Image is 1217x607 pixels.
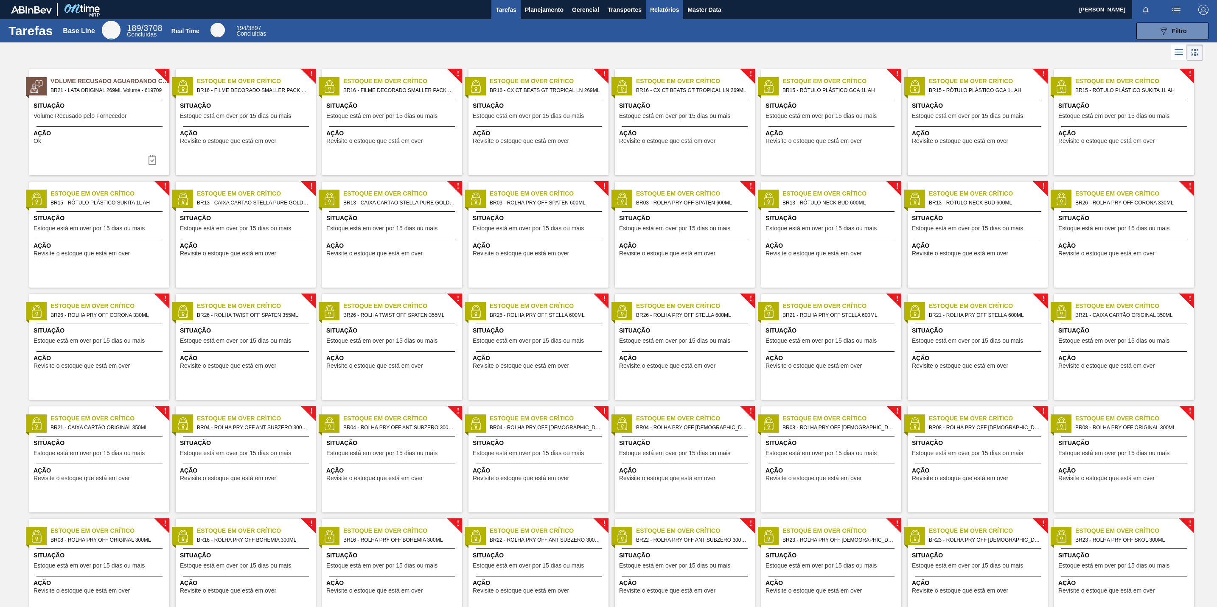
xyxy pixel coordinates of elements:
span: Situação [912,326,1046,335]
img: status [469,417,482,430]
span: Situação [912,214,1046,223]
span: Situação [1058,326,1192,335]
span: Estoque está em over por 15 dias ou mais [326,450,437,456]
span: Estoque está em over por 15 dias ou mais [34,225,145,232]
span: Revisite o estoque que está em over [912,475,1008,481]
img: status [616,530,628,543]
span: Estoque em Over Crítico [782,189,901,198]
span: Estoque está em over por 15 dias ou mais [326,338,437,344]
img: status [616,417,628,430]
span: Revisite o estoque que está em over [34,475,130,481]
span: BR04 - ROLHA PRY OFF ANT SUBZERO 300ML [343,423,455,432]
span: Estoque em Over Crítico [50,526,169,535]
span: Revisite o estoque que está em over [766,475,862,481]
span: Estoque em Over Crítico [929,77,1048,86]
button: icon-task-complete [142,151,163,168]
span: BR04 - ROLHA PRY OFF BRAHMA DUPLO MALTE 300ML [636,423,748,432]
span: BR13 - CAIXA CARTÃO STELLA PURE GOLD 269ML [197,198,309,207]
span: Ação [180,466,314,475]
span: ! [1042,71,1045,77]
span: ! [896,408,898,414]
span: Ação [473,354,606,363]
span: Estoque está em over por 15 dias ou mais [180,113,291,119]
span: Situação [180,214,314,223]
span: Estoque está em over por 15 dias ou mais [619,338,730,344]
img: status [469,80,482,93]
span: Revisite o estoque que está em over [473,250,569,257]
span: Ação [1058,129,1192,138]
span: ! [457,408,459,414]
img: status [1055,80,1068,93]
span: Estoque em Over Crítico [636,414,755,423]
span: Estoque em Over Crítico [197,526,316,535]
img: status [909,80,921,93]
span: Situação [1058,439,1192,448]
span: ! [310,183,313,190]
span: Revisite o estoque que está em over [473,138,569,144]
span: BR21 - ROLHA PRY OFF STELLA 600ML [782,310,895,320]
img: status [762,80,775,93]
span: Ação [180,129,314,138]
span: BR21 - CAIXA CARTÃO ORIGINAL 350ML [50,423,163,432]
img: status [323,193,336,205]
span: Estoque em Over Crítico [1075,77,1194,86]
span: Situação [326,101,460,110]
img: status [30,417,43,430]
span: ! [1042,183,1045,190]
span: Situação [619,439,753,448]
span: Revisite o estoque que está em over [180,138,276,144]
span: Situação [180,101,314,110]
span: Revisite o estoque que está em over [1058,250,1155,257]
span: ! [1189,296,1191,302]
span: Estoque está em over por 15 dias ou mais [326,225,437,232]
span: Estoque está em over por 15 dias ou mais [912,338,1023,344]
span: BR21 - ROLHA PRY OFF STELLA 600ML [929,310,1041,320]
span: Revisite o estoque que está em over [34,363,130,369]
img: status [1055,417,1068,430]
span: Situação [766,326,899,335]
img: status [177,80,189,93]
span: Situação [34,214,167,223]
span: Revisite o estoque que está em over [34,250,130,257]
span: BR26 - ROLHA TWIST OFF SPATEN 355ML [197,310,309,320]
span: Estoque está em over por 15 dias ou mais [34,450,145,456]
span: ! [749,71,752,77]
img: status [177,193,189,205]
span: ! [749,183,752,190]
span: BR16 - ROLHA PRY OFF BOHEMIA 300ML [343,535,455,545]
span: Situação [619,326,753,335]
span: BR15 - RÓTULO PLÁSTICO SUKITA 1L AH [1075,86,1187,95]
span: Situação [473,214,606,223]
span: Estoque em Over Crítico [490,302,608,310]
span: Estoque em Over Crítico [197,77,316,86]
span: BR22 - ROLHA PRY OFF ANT SUBZERO 300ML [490,535,602,545]
span: ! [1189,71,1191,77]
span: Revisite o estoque que está em over [1058,363,1155,369]
span: Estoque em Over Crítico [1075,414,1194,423]
span: Ação [326,241,460,250]
span: Estoque está em over por 15 dias ou mais [1058,113,1169,119]
span: Estoque está em over por 15 dias ou mais [180,225,291,232]
span: ! [603,408,606,414]
span: Estoque em Over Crítico [929,189,1048,198]
span: Revisite o estoque que está em over [912,363,1008,369]
img: status [177,417,189,430]
span: Revisite o estoque que está em over [912,250,1008,257]
img: status [30,530,43,543]
span: ! [896,520,898,527]
div: Completar tarefa: 29942465 [142,151,163,168]
span: Situação [180,326,314,335]
span: Estoque em Over Crítico [782,302,901,310]
img: status [616,80,628,93]
img: status [1055,305,1068,318]
span: BR13 - RÓTULO NECK BUD 600ML [782,198,895,207]
span: Estoque em Over Crítico [636,189,755,198]
span: Ação [326,466,460,475]
span: Situação [326,439,460,448]
span: BR15 - RÓTULO PLÁSTICO SUKITA 1L AH [50,198,163,207]
span: Estoque em Over Crítico [636,77,755,86]
span: Ação [473,129,606,138]
span: Estoque está em over por 15 dias ou mais [473,225,584,232]
span: ! [310,71,313,77]
span: ! [749,296,752,302]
